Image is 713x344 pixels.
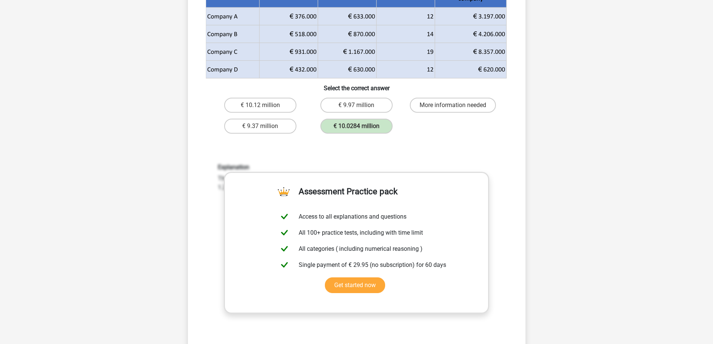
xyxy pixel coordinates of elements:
div: The ratio remains the same, so the price for the entire company acquisition is also growing by 20... [212,164,501,192]
label: € 10.12 million [224,98,296,113]
h6: Explanation [218,164,496,171]
label: € 9.37 million [224,119,296,134]
label: € 9.97 million [320,98,393,113]
h6: Select the correct answer [200,79,514,92]
label: € 10.0284 million [320,119,393,134]
label: More information needed [410,98,496,113]
a: Get started now [325,277,385,293]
